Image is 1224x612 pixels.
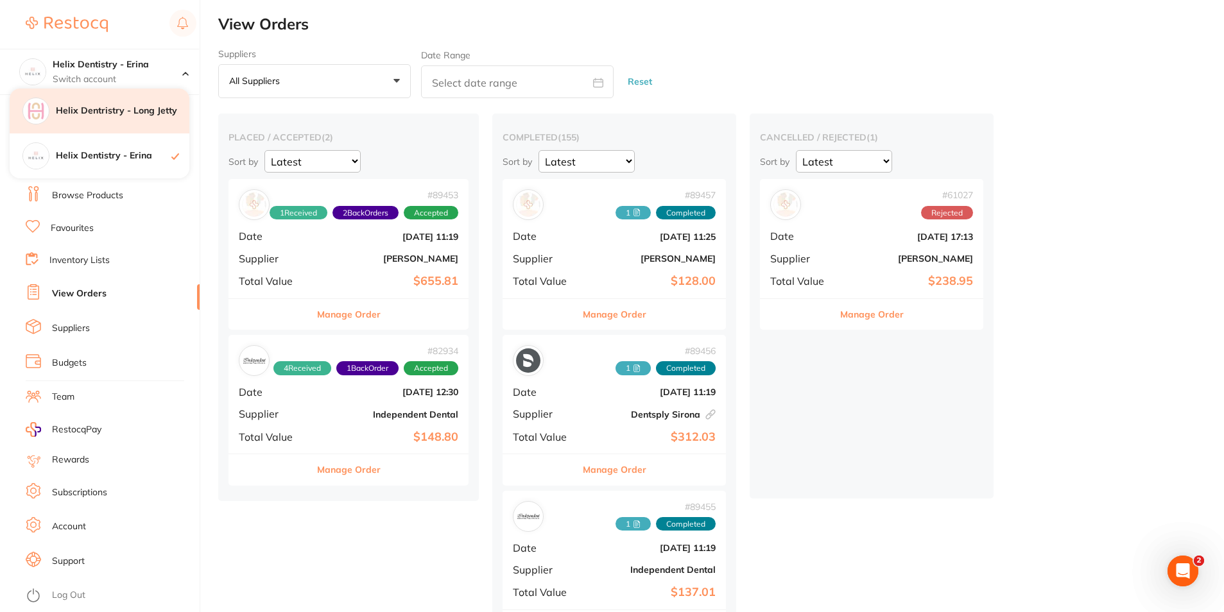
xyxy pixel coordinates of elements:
[616,502,716,512] span: # 89455
[513,408,577,420] span: Supplier
[242,192,266,217] img: Henry Schein Halas
[513,431,577,443] span: Total Value
[616,206,651,220] span: Received
[228,335,469,486] div: Independent Dental#829344Received1BackOrderAcceptedDate[DATE] 12:30SupplierIndependent DentalTota...
[26,17,108,32] img: Restocq Logo
[52,322,90,335] a: Suppliers
[840,299,904,330] button: Manage Order
[845,232,973,242] b: [DATE] 17:13
[270,190,458,200] span: # 89453
[52,391,74,404] a: Team
[26,10,108,39] a: Restocq Logo
[56,105,189,117] h4: Helix Dentristry - Long Jetty
[513,542,577,554] span: Date
[317,454,381,485] button: Manage Order
[242,348,266,373] img: Independent Dental
[503,132,726,143] h2: completed ( 155 )
[319,430,458,444] b: $148.80
[20,59,46,85] img: Helix Dentistry - Erina
[656,361,716,375] span: Completed
[273,346,458,356] span: # 82934
[513,275,577,287] span: Total Value
[319,387,458,397] b: [DATE] 12:30
[239,431,309,443] span: Total Value
[513,230,577,242] span: Date
[421,50,470,60] label: Date Range
[587,253,716,264] b: [PERSON_NAME]
[49,254,110,267] a: Inventory Lists
[503,156,532,167] p: Sort by
[760,156,789,167] p: Sort by
[513,564,577,575] span: Supplier
[845,253,973,264] b: [PERSON_NAME]
[53,73,182,86] p: Switch account
[52,189,123,202] a: Browse Products
[921,190,973,200] span: # 61027
[760,132,983,143] h2: cancelled / rejected ( 1 )
[52,357,87,370] a: Budgets
[319,275,458,288] b: $655.81
[239,230,309,242] span: Date
[587,430,716,444] b: $312.03
[1168,556,1198,586] iframe: Intercom live chat
[770,230,834,242] span: Date
[845,275,973,288] b: $238.95
[26,422,101,437] a: RestocqPay
[1194,556,1204,566] span: 2
[404,361,458,375] span: Accepted
[239,253,309,264] span: Supplier
[52,454,89,466] a: Rewards
[583,299,646,330] button: Manage Order
[587,387,716,397] b: [DATE] 11:19
[319,409,458,420] b: Independent Dental
[516,504,540,529] img: Independent Dental
[26,422,41,437] img: RestocqPay
[770,253,834,264] span: Supplier
[773,192,798,217] img: Adam Dental
[52,589,85,602] a: Log Out
[317,299,381,330] button: Manage Order
[270,206,327,220] span: Received
[218,49,411,59] label: Suppliers
[587,543,716,553] b: [DATE] 11:19
[26,586,196,606] button: Log Out
[587,409,716,420] b: Dentsply Sirona
[218,64,411,99] button: All suppliers
[273,361,331,375] span: Received
[319,232,458,242] b: [DATE] 11:19
[332,206,399,220] span: Back orders
[239,275,309,287] span: Total Value
[616,361,651,375] span: Received
[52,486,107,499] a: Subscriptions
[656,206,716,220] span: Completed
[616,346,716,356] span: # 89456
[516,192,540,217] img: Henry Schein Halas
[656,517,716,531] span: Completed
[513,253,577,264] span: Supplier
[52,520,86,533] a: Account
[583,454,646,485] button: Manage Order
[921,206,973,220] span: Rejected
[23,143,49,169] img: Helix Dentistry - Erina
[513,586,577,598] span: Total Value
[513,386,577,398] span: Date
[53,58,182,71] h4: Helix Dentistry - Erina
[587,586,716,599] b: $137.01
[587,232,716,242] b: [DATE] 11:25
[587,565,716,575] b: Independent Dental
[228,156,258,167] p: Sort by
[516,348,540,373] img: Dentsply Sirona
[23,98,49,124] img: Helix Dentristry - Long Jetty
[52,555,85,568] a: Support
[319,253,458,264] b: [PERSON_NAME]
[239,408,309,420] span: Supplier
[52,287,107,300] a: View Orders
[52,423,101,436] span: RestocqPay
[624,65,656,99] button: Reset
[616,517,651,531] span: Received
[56,149,171,162] h4: Helix Dentistry - Erina
[218,15,1224,33] h2: View Orders
[228,179,469,330] div: Henry Schein Halas#894531Received2BackOrdersAcceptedDate[DATE] 11:19Supplier[PERSON_NAME]Total Va...
[421,65,614,98] input: Select date range
[336,361,399,375] span: Back orders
